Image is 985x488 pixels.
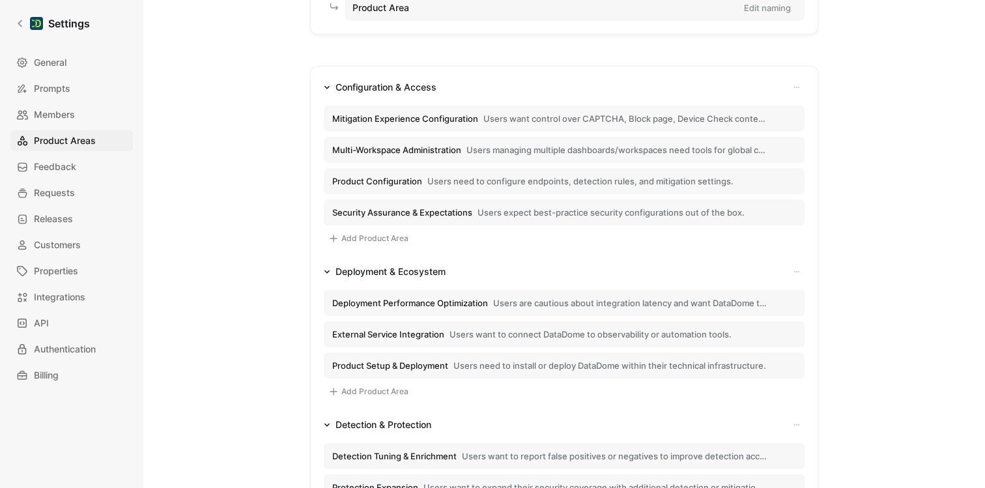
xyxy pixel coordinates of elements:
[324,384,413,399] button: Add Product Area
[10,313,133,334] a: API
[332,297,488,309] span: Deployment Performance Optimization
[466,144,767,156] span: Users managing multiple dashboards/workspaces need tools for global changes or bulk actions.
[332,207,472,218] span: Security Assurance & Expectations
[34,159,76,175] span: Feedback
[483,113,767,124] span: Users want control over CAPTCHA, Block page, Device Check content and behavior.
[324,199,805,225] button: Security Assurance & ExpectationsUsers expect best-practice security configurations out of the box.
[34,81,70,96] span: Prompts
[335,417,431,433] div: Detection & Protection
[34,315,49,331] span: API
[332,328,444,340] span: External Service Integration
[324,443,805,469] button: Detection Tuning & EnrichmentUsers want to report false positives or negatives to improve detecti...
[319,264,451,280] button: Deployment & Ecosystem
[10,182,133,203] a: Requests
[34,289,85,305] span: Integrations
[332,113,478,124] span: Mitigation Experience Configuration
[34,367,59,383] span: Billing
[10,104,133,125] a: Members
[34,237,81,253] span: Customers
[324,231,413,246] button: Add Product Area
[34,133,96,149] span: Product Areas
[10,130,133,151] a: Product Areas
[10,339,133,360] a: Authentication
[10,78,133,99] a: Prompts
[493,297,767,309] span: Users are cautious about integration latency and want DataDome to be imperceptible to real users.
[10,261,133,281] a: Properties
[332,360,448,371] span: Product Setup & Deployment
[10,52,133,73] a: General
[335,79,436,95] div: Configuration & Access
[10,235,133,255] a: Customers
[453,360,766,371] span: Users need to install or deploy DataDome within their technical infrastructure.
[10,287,133,308] a: Integrations
[324,106,805,132] button: Mitigation Experience ConfigurationUsers want control over CAPTCHA, Block page, Device Check cont...
[332,450,457,462] span: Detection Tuning & Enrichment
[324,352,805,379] button: Product Setup & DeploymentUsers need to install or deploy DataDome within their technical infrast...
[324,321,805,347] button: External Service IntegrationUsers want to connect DataDome to observability or automation tools.
[335,264,446,280] div: Deployment & Ecosystem
[319,417,436,433] button: Detection & Protection
[48,16,90,31] h1: Settings
[34,263,78,279] span: Properties
[34,55,66,70] span: General
[319,79,442,95] button: Configuration & Access
[10,156,133,177] a: Feedback
[10,208,133,229] a: Releases
[10,10,95,36] a: Settings
[427,175,734,187] span: Users need to configure endpoints, detection rules, and mitigation settings.
[324,137,805,163] button: Multi-Workspace AdministrationUsers managing multiple dashboards/workspaces need tools for global...
[10,365,133,386] a: Billing
[34,185,75,201] span: Requests
[34,341,96,357] span: Authentication
[324,168,805,194] button: Product ConfigurationUsers need to configure endpoints, detection rules, and mitigation settings.
[462,450,767,462] span: Users want to report false positives or negatives to improve detection accuracy. Users want to en...
[324,290,805,316] button: Deployment Performance OptimizationUsers are cautious about integration latency and want DataDome...
[332,144,461,156] span: Multi-Workspace Administration
[450,328,732,340] span: Users want to connect DataDome to observability or automation tools.
[34,107,75,122] span: Members
[332,175,422,187] span: Product Configuration
[34,211,73,227] span: Releases
[478,207,745,218] span: Users expect best-practice security configurations out of the box.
